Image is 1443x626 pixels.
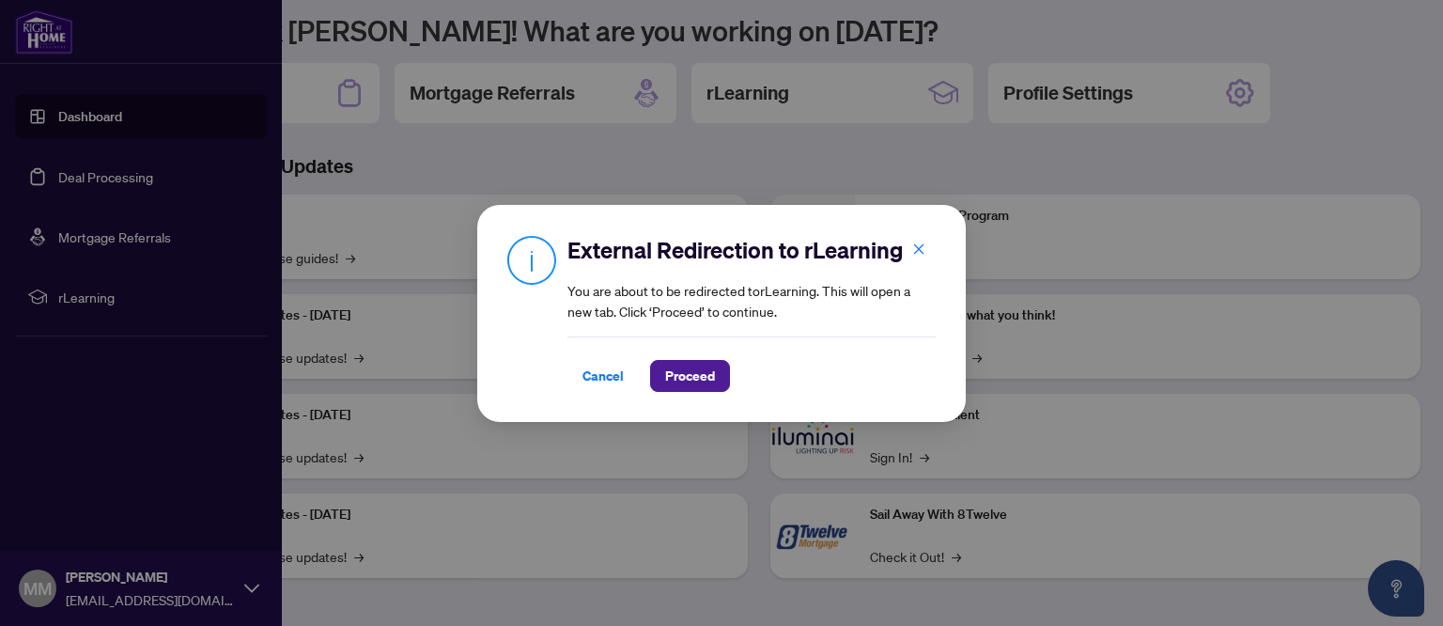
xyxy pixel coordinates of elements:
[582,361,624,391] span: Cancel
[507,235,556,285] img: Info Icon
[567,235,936,392] div: You are about to be redirected to rLearning . This will open a new tab. Click ‘Proceed’ to continue.
[567,360,639,392] button: Cancel
[665,361,715,391] span: Proceed
[567,235,936,265] h2: External Redirection to rLearning
[912,242,925,255] span: close
[650,360,730,392] button: Proceed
